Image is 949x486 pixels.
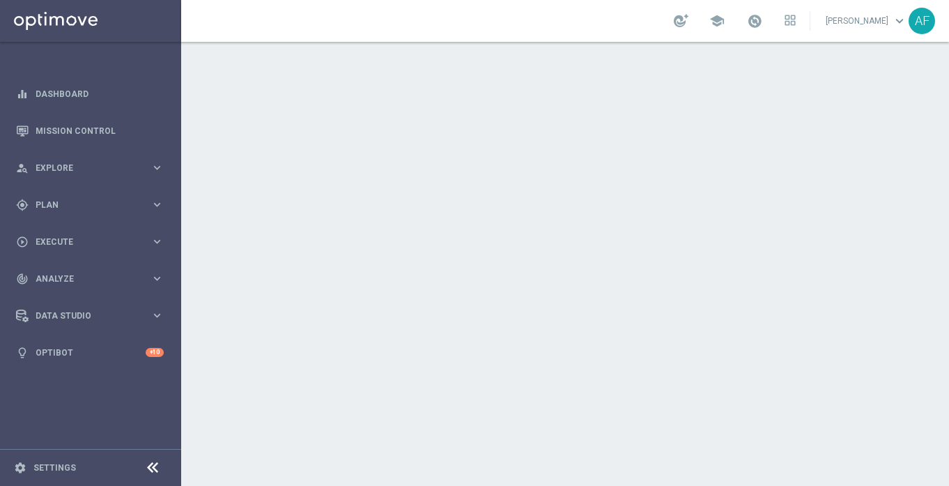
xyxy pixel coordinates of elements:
i: keyboard_arrow_right [151,309,164,322]
i: keyboard_arrow_right [151,198,164,211]
div: Execute [16,236,151,248]
div: Plan [16,199,151,211]
a: Dashboard [36,75,164,112]
button: lightbulb Optibot +10 [15,347,164,358]
a: Settings [33,464,76,472]
i: keyboard_arrow_right [151,235,164,248]
i: track_changes [16,273,29,285]
i: play_circle_outline [16,236,29,248]
div: Data Studio [16,310,151,322]
div: +10 [146,348,164,357]
div: Dashboard [16,75,164,112]
button: person_search Explore keyboard_arrow_right [15,162,164,174]
a: Mission Control [36,112,164,149]
i: equalizer [16,88,29,100]
span: Execute [36,238,151,246]
a: [PERSON_NAME]keyboard_arrow_down [824,10,909,31]
button: equalizer Dashboard [15,89,164,100]
i: settings [14,462,26,474]
a: Optibot [36,334,146,371]
button: Data Studio keyboard_arrow_right [15,310,164,321]
i: gps_fixed [16,199,29,211]
button: track_changes Analyze keyboard_arrow_right [15,273,164,284]
div: AF [909,8,935,34]
div: Mission Control [16,112,164,149]
span: keyboard_arrow_down [892,13,907,29]
span: school [709,13,725,29]
button: play_circle_outline Execute keyboard_arrow_right [15,236,164,248]
div: Optibot [16,334,164,371]
span: Data Studio [36,312,151,320]
span: Plan [36,201,151,209]
button: gps_fixed Plan keyboard_arrow_right [15,199,164,211]
div: Analyze [16,273,151,285]
i: keyboard_arrow_right [151,272,164,285]
i: keyboard_arrow_right [151,161,164,174]
div: Explore [16,162,151,174]
i: lightbulb [16,347,29,359]
i: person_search [16,162,29,174]
span: Analyze [36,275,151,283]
button: Mission Control [15,126,164,137]
span: Explore [36,164,151,172]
